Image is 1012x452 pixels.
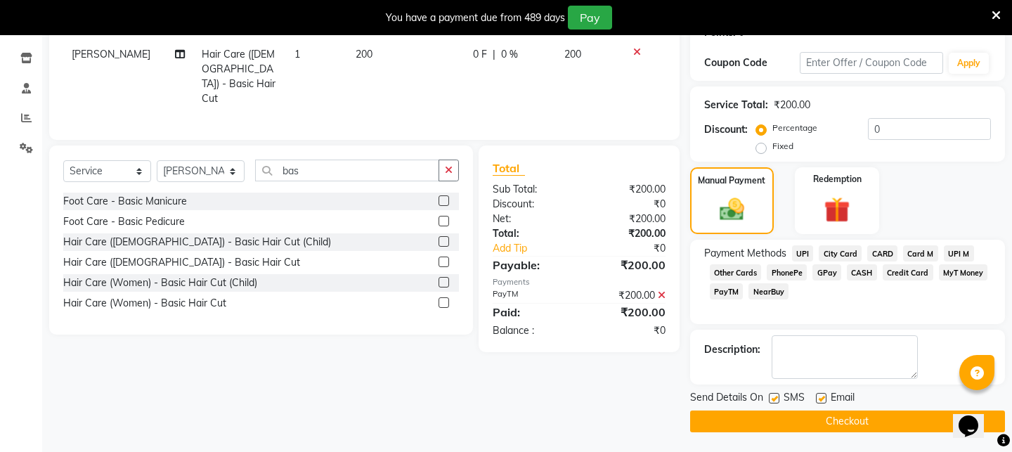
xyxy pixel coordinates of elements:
[493,161,525,176] span: Total
[774,98,810,112] div: ₹200.00
[690,390,763,408] span: Send Details On
[847,264,877,280] span: CASH
[568,6,612,30] button: Pay
[816,194,858,226] img: _gift.svg
[579,197,676,212] div: ₹0
[579,304,676,321] div: ₹200.00
[944,245,974,261] span: UPI M
[482,197,579,212] div: Discount:
[579,288,676,303] div: ₹200.00
[482,304,579,321] div: Paid:
[63,276,257,290] div: Hair Care (Women) - Basic Hair Cut (Child)
[813,173,862,186] label: Redemption
[767,264,807,280] span: PhonePe
[883,264,933,280] span: Credit Card
[579,257,676,273] div: ₹200.00
[63,214,185,229] div: Foot Care - Basic Pedicure
[482,212,579,226] div: Net:
[356,48,372,60] span: 200
[772,140,793,153] label: Fixed
[72,48,150,60] span: [PERSON_NAME]
[704,342,760,357] div: Description:
[386,11,565,25] div: You have a payment due from 489 days
[800,52,943,74] input: Enter Offer / Coupon Code
[748,283,789,299] span: NearBuy
[710,283,744,299] span: PayTM
[949,53,989,74] button: Apply
[482,226,579,241] div: Total:
[202,48,275,105] span: Hair Care ([DEMOGRAPHIC_DATA]) - Basic Hair Cut
[698,174,765,187] label: Manual Payment
[255,160,439,181] input: Search or Scan
[595,241,676,256] div: ₹0
[482,241,595,256] a: Add Tip
[704,98,768,112] div: Service Total:
[579,226,676,241] div: ₹200.00
[812,264,841,280] span: GPay
[482,182,579,197] div: Sub Total:
[564,48,581,60] span: 200
[903,245,938,261] span: Card M
[482,323,579,338] div: Balance :
[831,390,855,408] span: Email
[867,245,897,261] span: CARD
[501,47,518,62] span: 0 %
[473,47,487,62] span: 0 F
[63,235,331,250] div: Hair Care ([DEMOGRAPHIC_DATA]) - Basic Hair Cut (Child)
[704,56,800,70] div: Coupon Code
[294,48,300,60] span: 1
[63,255,300,270] div: Hair Care ([DEMOGRAPHIC_DATA]) - Basic Hair Cut
[482,288,579,303] div: PayTM
[579,212,676,226] div: ₹200.00
[712,195,752,224] img: _cash.svg
[704,246,786,261] span: Payment Methods
[819,245,862,261] span: City Card
[493,276,666,288] div: Payments
[579,323,676,338] div: ₹0
[482,257,579,273] div: Payable:
[710,264,762,280] span: Other Cards
[772,122,817,134] label: Percentage
[690,411,1005,432] button: Checkout
[63,296,226,311] div: Hair Care (Women) - Basic Hair Cut
[579,182,676,197] div: ₹200.00
[784,390,805,408] span: SMS
[493,47,495,62] span: |
[704,122,748,137] div: Discount:
[953,396,998,438] iframe: chat widget
[792,245,814,261] span: UPI
[939,264,988,280] span: MyT Money
[63,194,187,209] div: Foot Care - Basic Manicure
